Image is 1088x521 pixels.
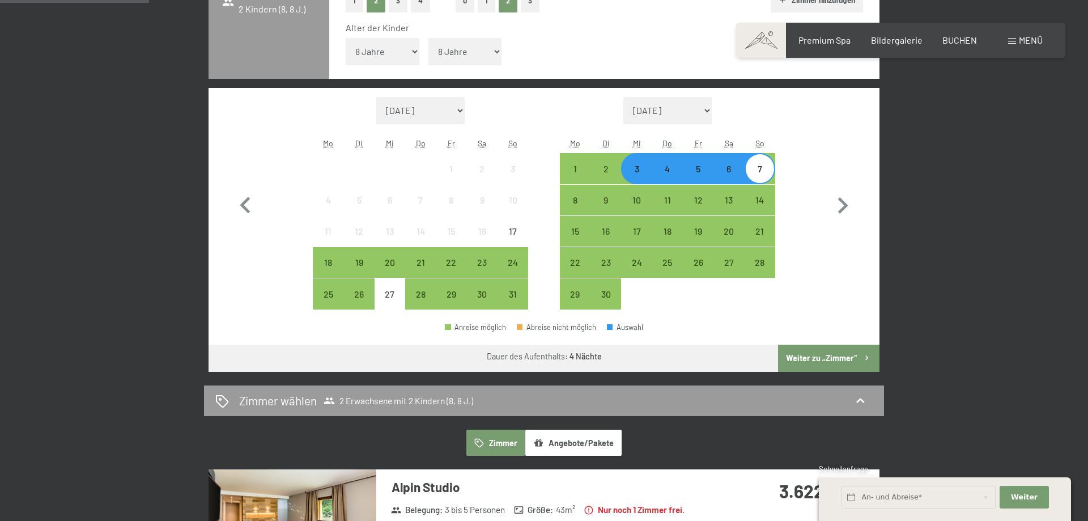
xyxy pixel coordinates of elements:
div: 18 [314,258,342,286]
div: Anreise möglich [683,153,713,184]
div: 14 [406,227,435,255]
div: 29 [437,290,465,318]
div: 27 [376,290,404,318]
div: 27 [715,258,743,286]
div: Fri Sep 26 2025 [683,247,713,278]
div: Anreise möglich [445,324,506,331]
div: 11 [653,196,682,224]
abbr: Samstag [725,138,733,148]
div: Wed Aug 13 2025 [375,216,405,247]
div: 5 [684,164,712,193]
div: Thu Sep 25 2025 [652,247,683,278]
div: Anreise möglich [713,216,744,247]
div: Anreise nicht möglich [405,185,436,215]
div: Anreise nicht möglich [375,185,405,215]
div: Anreise möglich [683,216,713,247]
abbr: Sonntag [755,138,764,148]
div: Thu Aug 21 2025 [405,247,436,278]
div: Sat Aug 09 2025 [467,185,498,215]
span: BUCHEN [942,35,977,45]
div: Thu Sep 04 2025 [652,153,683,184]
div: Wed Aug 20 2025 [375,247,405,278]
div: Thu Aug 14 2025 [405,216,436,247]
div: Anreise nicht möglich [343,216,374,247]
div: 24 [499,258,527,286]
div: 12 [345,227,373,255]
abbr: Donnerstag [416,138,426,148]
div: Sun Sep 07 2025 [745,153,775,184]
b: 4 Nächte [569,351,602,361]
div: Anreise nicht möglich [498,185,528,215]
div: Abreise nicht möglich [517,324,596,331]
div: Fri Sep 05 2025 [683,153,713,184]
div: Fri Aug 08 2025 [436,185,466,215]
h2: Zimmer wählen [239,392,317,409]
abbr: Dienstag [602,138,610,148]
div: Anreise möglich [498,278,528,309]
div: Anreise nicht möglich [313,216,343,247]
div: Thu Sep 11 2025 [652,185,683,215]
div: Mon Sep 22 2025 [560,247,590,278]
div: Anreise möglich [313,247,343,278]
div: Fri Aug 22 2025 [436,247,466,278]
div: Anreise möglich [745,216,775,247]
div: Mon Aug 04 2025 [313,185,343,215]
div: Anreise möglich [436,278,466,309]
div: 1 [437,164,465,193]
div: Anreise möglich [590,185,621,215]
div: Anreise möglich [590,153,621,184]
div: Anreise möglich [652,216,683,247]
div: 9 [592,196,620,224]
div: 17 [499,227,527,255]
div: Anreise nicht möglich [313,185,343,215]
div: 18 [653,227,682,255]
div: 20 [715,227,743,255]
div: Wed Sep 24 2025 [621,247,652,278]
div: 7 [746,164,774,193]
div: 8 [437,196,465,224]
div: 16 [468,227,496,255]
div: 30 [468,290,496,318]
abbr: Donnerstag [662,138,672,148]
div: 10 [499,196,527,224]
div: 6 [376,196,404,224]
div: 8 [561,196,589,224]
div: Tue Sep 16 2025 [590,216,621,247]
div: 17 [622,227,651,255]
div: 6 [715,164,743,193]
h3: Alpin Studio [392,478,729,496]
strong: Größe : [514,504,554,516]
div: Mon Sep 29 2025 [560,278,590,309]
div: 3 [499,164,527,193]
button: Weiter zu „Zimmer“ [778,345,879,372]
div: Sun Aug 24 2025 [498,247,528,278]
div: Anreise möglich [590,216,621,247]
div: Anreise möglich [683,185,713,215]
div: Sat Aug 16 2025 [467,216,498,247]
div: Sat Aug 02 2025 [467,153,498,184]
div: Mon Aug 25 2025 [313,278,343,309]
div: Tue Aug 12 2025 [343,216,374,247]
div: 22 [437,258,465,286]
div: Anreise möglich [621,153,652,184]
div: 1 [561,164,589,193]
button: Zimmer [466,430,525,456]
div: 2 [468,164,496,193]
div: Mon Aug 18 2025 [313,247,343,278]
abbr: Sonntag [508,138,517,148]
div: 11 [314,227,342,255]
span: 2 Erwachsene mit 2 Kindern (8, 8 J.) [324,395,473,406]
div: Thu Sep 18 2025 [652,216,683,247]
div: Anreise möglich [467,247,498,278]
div: Sun Aug 10 2025 [498,185,528,215]
div: Thu Aug 28 2025 [405,278,436,309]
div: 2 [592,164,620,193]
div: Anreise nicht möglich [343,185,374,215]
span: Menü [1019,35,1043,45]
div: Anreise möglich [560,247,590,278]
div: 5 [345,196,373,224]
div: Fri Aug 29 2025 [436,278,466,309]
div: Wed Sep 10 2025 [621,185,652,215]
div: Fri Sep 12 2025 [683,185,713,215]
div: Sat Sep 06 2025 [713,153,744,184]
